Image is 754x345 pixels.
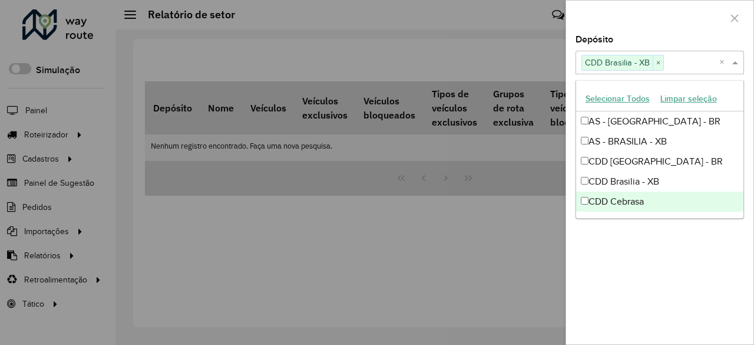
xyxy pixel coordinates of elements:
button: Selecionar Todos [580,90,655,108]
ng-dropdown-panel: Options list [576,80,745,219]
div: AS - BRASILIA - XB [576,132,744,152]
div: AS - [GEOGRAPHIC_DATA] - BR [576,111,744,132]
span: Clear all [719,55,729,70]
button: Limpar seleção [655,90,722,108]
div: CDD Cebrasa [576,192,744,212]
label: Depósito [576,32,613,47]
div: CDD [GEOGRAPHIC_DATA] - BR [576,152,744,172]
span: × [653,56,663,70]
div: CDD Brasilia - XB [576,172,744,192]
span: CDD Brasilia - XB [582,55,653,70]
